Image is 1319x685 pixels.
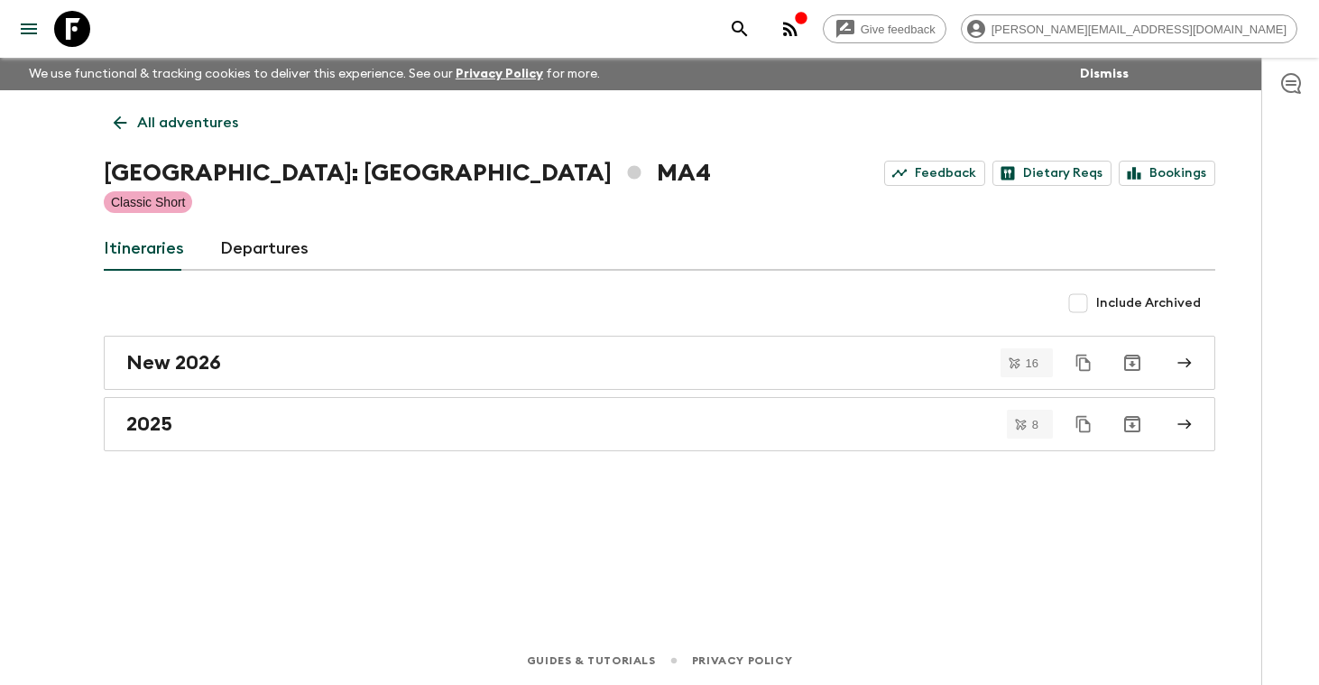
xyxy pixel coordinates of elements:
[527,651,656,671] a: Guides & Tutorials
[982,23,1296,36] span: [PERSON_NAME][EMAIL_ADDRESS][DOMAIN_NAME]
[961,14,1297,43] div: [PERSON_NAME][EMAIL_ADDRESS][DOMAIN_NAME]
[823,14,946,43] a: Give feedback
[1067,408,1100,440] button: Duplicate
[1114,345,1150,381] button: Archive
[126,351,221,375] h2: New 2026
[11,11,47,47] button: menu
[884,161,985,186] a: Feedback
[1075,61,1133,87] button: Dismiss
[104,105,248,141] a: All adventures
[104,336,1215,390] a: New 2026
[1096,294,1201,312] span: Include Archived
[111,193,185,211] p: Classic Short
[992,161,1111,186] a: Dietary Reqs
[1067,347,1100,379] button: Duplicate
[104,397,1215,451] a: 2025
[1114,406,1150,442] button: Archive
[692,651,792,671] a: Privacy Policy
[220,227,309,271] a: Departures
[137,112,238,134] p: All adventures
[22,58,607,90] p: We use functional & tracking cookies to deliver this experience. See our for more.
[126,412,172,436] h2: 2025
[104,155,711,191] h1: [GEOGRAPHIC_DATA]: [GEOGRAPHIC_DATA] MA4
[722,11,758,47] button: search adventures
[1119,161,1215,186] a: Bookings
[456,68,543,80] a: Privacy Policy
[1015,357,1049,369] span: 16
[1021,419,1049,430] span: 8
[104,227,184,271] a: Itineraries
[851,23,945,36] span: Give feedback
